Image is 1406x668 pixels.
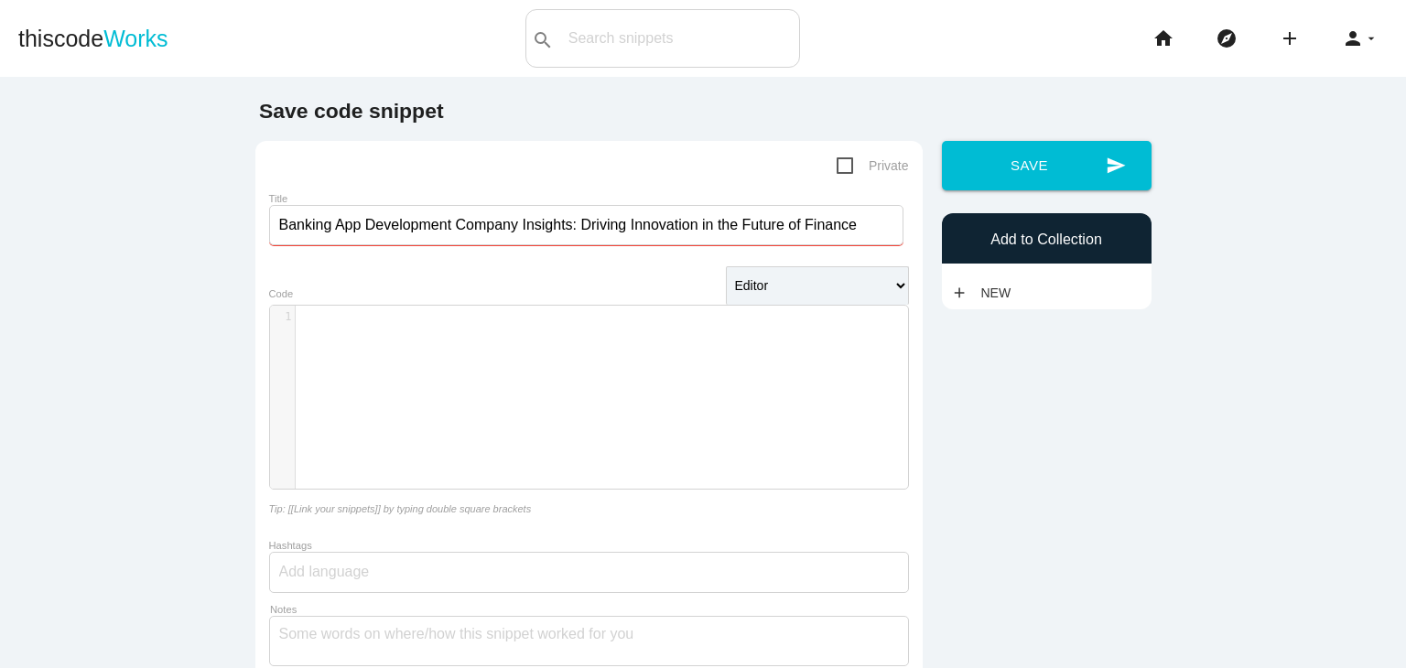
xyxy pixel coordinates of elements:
label: Code [269,288,294,299]
span: Works [103,26,168,51]
i: add [951,276,968,309]
div: 1 [270,309,295,325]
span: Private [837,155,909,178]
i: home [1152,9,1174,68]
label: Title [269,193,288,204]
i: arrow_drop_down [1364,9,1379,68]
label: Hashtags [269,540,312,551]
i: explore [1216,9,1238,68]
i: Tip: [[Link your snippets]] by typing double square brackets [269,503,532,514]
input: Search snippets [559,19,799,58]
i: person [1342,9,1364,68]
input: What does this code do? [269,205,903,245]
input: Add language [279,553,389,591]
button: search [526,10,559,67]
label: Notes [270,604,297,616]
a: thiscodeWorks [18,9,168,68]
i: send [1106,141,1126,190]
b: Save code snippet [259,99,444,123]
h6: Add to Collection [951,232,1142,248]
button: sendSave [942,141,1152,190]
a: addNew [951,276,1021,309]
i: add [1279,9,1301,68]
i: search [532,11,554,70]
